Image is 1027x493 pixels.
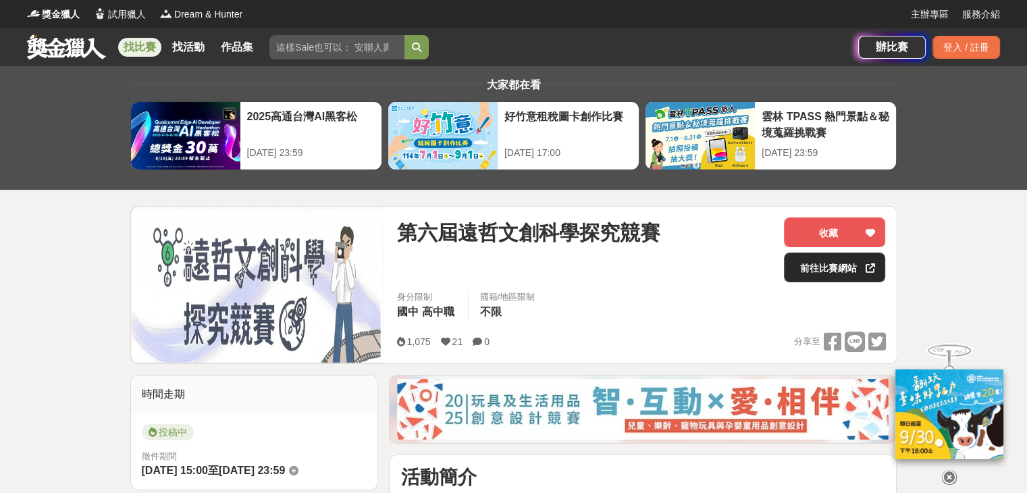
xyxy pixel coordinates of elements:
span: 徵件期間 [142,451,177,461]
span: 0 [484,336,490,347]
span: 獎金獵人 [42,7,80,22]
input: 這樣Sale也可以： 安聯人壽創意銷售法募集 [269,35,404,59]
img: c171a689-fb2c-43c6-a33c-e56b1f4b2190.jpg [895,369,1003,459]
a: Logo獎金獵人 [27,7,80,22]
a: 服務介紹 [962,7,1000,22]
div: [DATE] 23:59 [762,146,889,160]
span: 1,075 [406,336,430,347]
a: 好竹意租稅圖卡創作比賽[DATE] 17:00 [388,101,639,170]
span: 國中 [396,306,418,317]
span: [DATE] 15:00 [142,465,208,476]
span: 投稿中 [142,424,194,440]
img: d4b53da7-80d9-4dd2-ac75-b85943ec9b32.jpg [397,379,889,440]
span: 試用獵人 [108,7,146,22]
img: Logo [27,7,41,20]
div: [DATE] 23:59 [247,146,375,160]
div: 登入 / 註冊 [932,36,1000,59]
span: 高中職 [421,306,454,317]
a: 找活動 [167,38,210,57]
a: 找比賽 [118,38,161,57]
a: 作品集 [215,38,259,57]
a: 主辦專區 [911,7,949,22]
span: 不限 [479,306,501,317]
span: 第六屆遠哲文創科學探究競賽 [396,217,660,248]
div: 好竹意租稅圖卡創作比賽 [504,109,632,139]
span: [DATE] 23:59 [219,465,285,476]
strong: 活動簡介 [400,467,476,488]
a: 辦比賽 [858,36,926,59]
div: 雲林 TPASS 熱門景點＆秘境蒐羅挑戰賽 [762,109,889,139]
span: 21 [452,336,463,347]
a: Logo試用獵人 [93,7,146,22]
img: Logo [159,7,173,20]
div: [DATE] 17:00 [504,146,632,160]
a: LogoDream & Hunter [159,7,242,22]
span: 分享至 [793,332,820,352]
div: 2025高通台灣AI黑客松 [247,109,375,139]
button: 收藏 [784,217,885,247]
span: 大家都在看 [483,79,544,90]
a: 前往比賽網站 [784,253,885,282]
div: 身分限制 [396,290,457,304]
span: Dream & Hunter [174,7,242,22]
span: 至 [208,465,219,476]
img: Logo [93,7,107,20]
img: Cover Image [131,207,384,363]
div: 時間走期 [131,375,378,413]
div: 國籍/地區限制 [479,290,535,304]
a: 2025高通台灣AI黑客松[DATE] 23:59 [130,101,382,170]
a: 雲林 TPASS 熱門景點＆秘境蒐羅挑戰賽[DATE] 23:59 [645,101,897,170]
